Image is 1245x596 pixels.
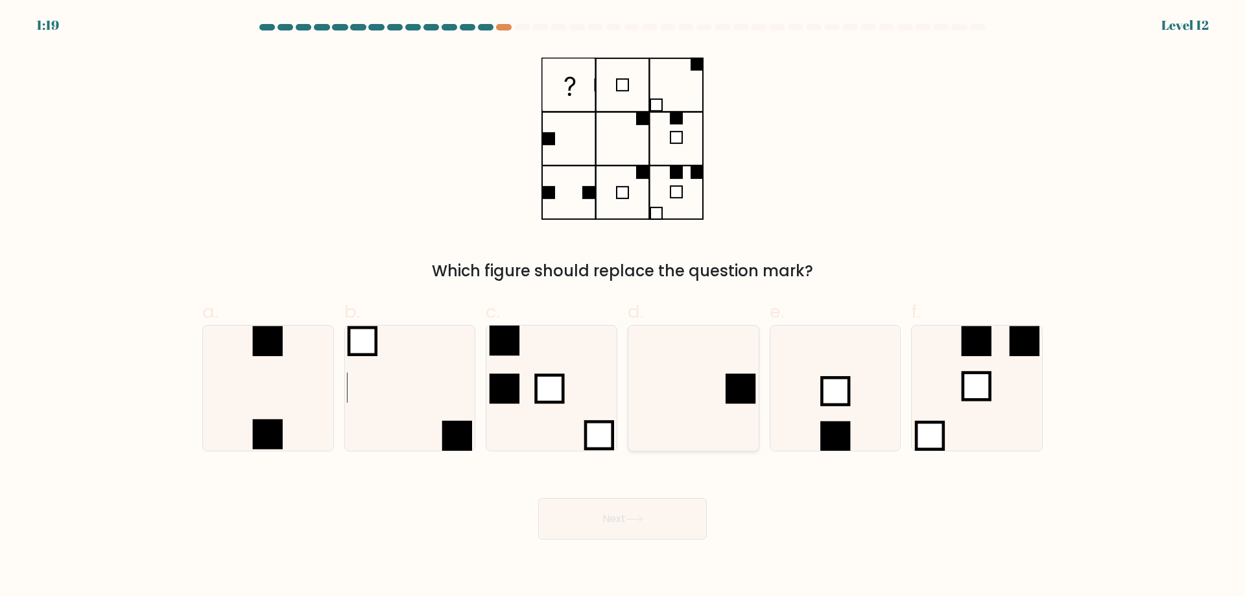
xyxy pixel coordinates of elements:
[770,299,784,324] span: e.
[911,299,920,324] span: f.
[486,299,500,324] span: c.
[210,259,1035,283] div: Which figure should replace the question mark?
[344,299,360,324] span: b.
[36,16,59,35] div: 1:19
[1161,16,1209,35] div: Level 12
[202,299,218,324] span: a.
[538,498,707,540] button: Next
[628,299,643,324] span: d.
